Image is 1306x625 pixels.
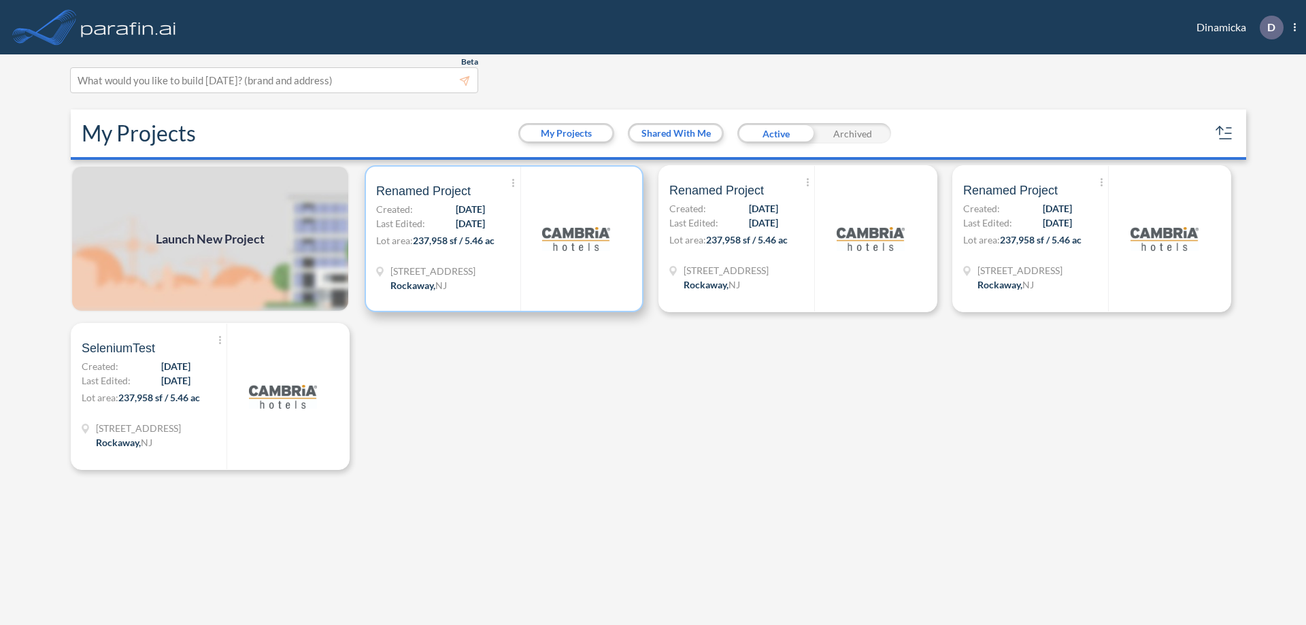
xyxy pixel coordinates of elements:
[669,234,706,246] span: Lot area:
[82,120,196,146] h2: My Projects
[435,280,447,291] span: NJ
[376,202,413,216] span: Created:
[837,205,905,273] img: logo
[82,359,118,373] span: Created:
[1176,16,1296,39] div: Dinamicka
[977,279,1022,290] span: Rockaway ,
[630,125,722,141] button: Shared With Me
[96,421,181,435] span: 321 Mt Hope Ave
[118,392,200,403] span: 237,958 sf / 5.46 ac
[82,373,131,388] span: Last Edited:
[156,230,265,248] span: Launch New Project
[684,263,769,277] span: 321 Mt Hope Ave
[1000,234,1082,246] span: 237,958 sf / 5.46 ac
[749,216,778,230] span: [DATE]
[390,278,447,292] div: Rockaway, NJ
[1213,122,1235,144] button: sort
[141,437,152,448] span: NJ
[706,234,788,246] span: 237,958 sf / 5.46 ac
[1022,279,1034,290] span: NJ
[376,216,425,231] span: Last Edited:
[390,280,435,291] span: Rockaway ,
[737,123,814,143] div: Active
[71,165,350,312] a: Launch New Project
[963,216,1012,230] span: Last Edited:
[963,201,1000,216] span: Created:
[977,277,1034,292] div: Rockaway, NJ
[390,264,475,278] span: 321 Mt Hope Ave
[82,340,155,356] span: SeleniumTest
[82,392,118,403] span: Lot area:
[161,359,190,373] span: [DATE]
[456,216,485,231] span: [DATE]
[977,263,1062,277] span: 321 Mt Hope Ave
[71,165,350,312] img: add
[413,235,495,246] span: 237,958 sf / 5.46 ac
[729,279,740,290] span: NJ
[684,277,740,292] div: Rockaway, NJ
[1043,201,1072,216] span: [DATE]
[1131,205,1199,273] img: logo
[1267,21,1275,33] p: D
[520,125,612,141] button: My Projects
[542,205,610,273] img: logo
[376,183,471,199] span: Renamed Project
[814,123,891,143] div: Archived
[78,14,179,41] img: logo
[684,279,729,290] span: Rockaway ,
[96,437,141,448] span: Rockaway ,
[96,435,152,450] div: Rockaway, NJ
[669,182,764,199] span: Renamed Project
[161,373,190,388] span: [DATE]
[461,56,478,67] span: Beta
[669,216,718,230] span: Last Edited:
[376,235,413,246] span: Lot area:
[249,362,317,430] img: logo
[1043,216,1072,230] span: [DATE]
[963,234,1000,246] span: Lot area:
[963,182,1058,199] span: Renamed Project
[669,201,706,216] span: Created:
[749,201,778,216] span: [DATE]
[456,202,485,216] span: [DATE]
